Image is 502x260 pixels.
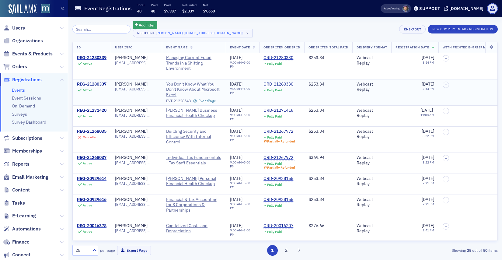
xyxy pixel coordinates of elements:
[230,155,242,160] span: [DATE]
[423,60,434,65] time: 3:54 PM
[12,187,30,193] span: Content
[230,113,242,117] time: 9:00 AM
[12,37,43,44] span: Organizations
[115,108,148,113] div: [PERSON_NAME]
[166,176,221,187] span: Walter Haig's Personal Financial Health Checkup
[166,176,221,187] a: [PERSON_NAME] Personal Financial Health Checkup
[360,248,498,253] div: Showing out of items
[422,176,434,181] span: [DATE]
[166,99,191,103] div: EVT-21228548
[230,160,255,168] div: –
[445,177,447,181] span: –
[420,113,434,117] time: 11:08 AM
[267,183,282,187] div: Fully Paid
[12,161,30,167] span: Reports
[357,155,387,166] div: Webcast Replay
[139,22,155,28] span: Add Filter
[423,181,434,185] time: 2:21 PM
[309,128,324,134] span: $253.34
[230,197,242,202] span: [DATE]
[37,4,50,14] a: View Homepage
[230,160,242,164] time: 9:00 AM
[203,9,215,13] span: $7,650
[445,198,447,202] span: –
[166,155,221,166] a: Individual Tax Fundamentals - Tax Staff Essentials
[137,31,155,35] div: Recipient
[12,87,25,93] a: Events
[3,63,27,70] a: Orders
[84,5,132,12] h1: Event Registrations
[182,3,197,7] p: Refunded
[482,248,488,253] strong: 50
[83,203,92,207] div: Active
[77,197,106,202] a: REG-20929616
[3,213,36,219] a: E-Learning
[77,155,106,160] div: REG-21268037
[115,155,148,160] div: [PERSON_NAME]
[164,3,176,7] p: Paid
[263,197,293,202] div: ORD-20928155
[263,129,295,134] a: ORD-21267972
[115,134,158,139] span: [EMAIL_ADDRESS][DOMAIN_NAME]
[309,107,324,113] span: $253.34
[357,129,387,139] div: Webcast Replay
[267,204,282,208] div: Fully Paid
[3,25,25,31] a: Users
[115,129,148,134] a: [PERSON_NAME]
[230,134,250,142] time: 5:00 PM
[77,55,106,61] div: REG-21280339
[267,166,295,170] div: Partially Refunded
[166,55,221,71] span: Managing Current Fraud Trends in a Shifting Environment
[428,26,498,31] a: New Complimentary Registration
[230,181,255,189] div: –
[133,29,253,37] button: Recipient[PERSON_NAME] ([EMAIL_ADDRESS][DOMAIN_NAME])×
[3,51,53,57] a: Events & Products
[445,130,447,134] span: –
[445,225,447,228] span: –
[77,176,106,181] a: REG-20929614
[83,88,92,92] div: Active
[423,160,434,164] time: 3:22 PM
[115,45,133,49] span: User Info
[12,25,25,31] span: Users
[357,108,387,118] div: Webcast Replay
[230,181,242,185] time: 9:00 AM
[137,9,141,13] span: 40
[230,87,255,95] div: –
[409,28,421,31] div: Export
[12,213,36,219] span: E-Learning
[230,228,242,232] time: 9:00 AM
[166,197,221,213] a: Financial & Tax Accounting for S Corporations & Partnerships
[449,6,483,11] div: [DOMAIN_NAME]
[12,239,30,245] span: Finance
[156,30,244,36] div: [PERSON_NAME] ([EMAIL_ADDRESS][DOMAIN_NAME])
[230,228,255,236] div: –
[263,155,295,160] a: ORD-21267972
[281,245,291,256] button: 2
[83,161,92,165] div: Active
[466,248,472,253] strong: 25
[423,134,434,138] time: 3:22 PM
[403,5,409,12] span: Meghan Will
[83,114,92,118] div: Active
[100,248,115,253] label: per page
[9,4,37,14] img: SailAMX
[115,55,148,61] div: [PERSON_NAME]
[3,37,43,44] a: Organizations
[230,60,242,65] time: 9:00 AM
[230,86,250,95] time: 5:00 PM
[263,45,300,49] span: Order Item Order ID
[230,202,255,210] div: –
[164,9,176,13] span: $9,987
[115,82,148,87] div: [PERSON_NAME]
[245,30,250,36] span: ×
[267,139,295,143] div: Partially Refunded
[422,197,434,202] span: [DATE]
[77,45,81,49] span: ID
[12,174,48,181] span: Email Marketing
[263,176,293,181] a: ORD-20928155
